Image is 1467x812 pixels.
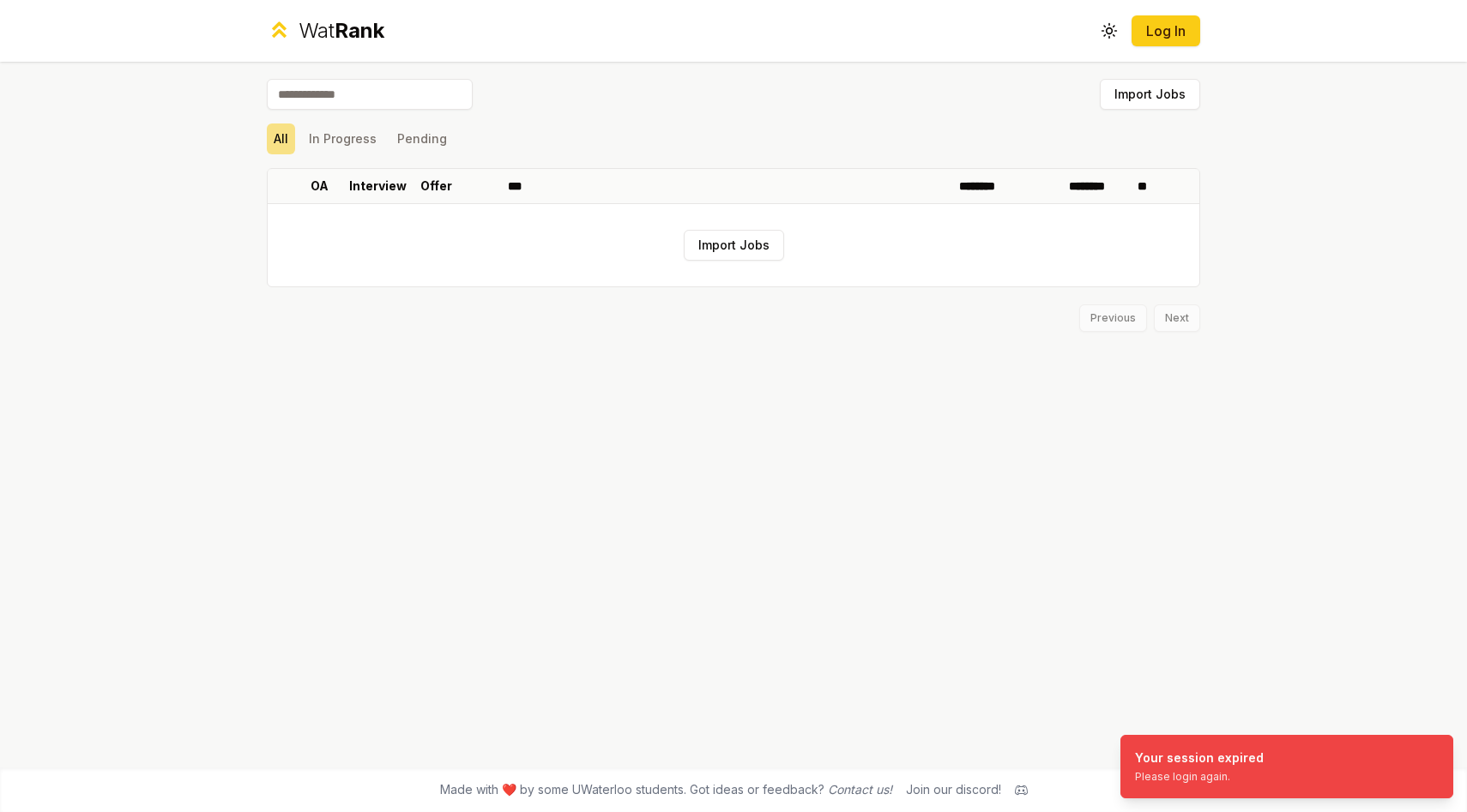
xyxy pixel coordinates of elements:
[684,230,784,261] button: Import Jobs
[349,177,407,195] p: Interview
[828,782,892,797] a: Contact us!
[302,123,383,154] button: In Progress
[906,781,1001,798] div: Join our discord!
[390,123,454,154] button: Pending
[1100,79,1200,110] button: Import Jobs
[440,781,892,798] span: Made with ❤️ by some UWaterloo students. Got ideas or feedback?
[299,17,384,45] div: Wat
[1135,770,1264,784] div: Please login again.
[1132,15,1200,46] button: Log In
[267,17,384,45] a: WatRank
[420,177,452,195] p: Offer
[1145,21,1186,41] a: Log In
[1135,749,1264,767] div: Your session expired
[335,18,384,43] span: Rank
[311,177,329,195] p: OA
[267,123,295,154] button: All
